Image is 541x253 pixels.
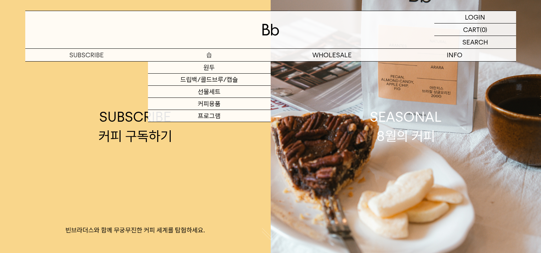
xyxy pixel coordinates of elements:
img: 로고 [262,24,279,36]
a: 커피용품 [148,98,271,110]
p: WHOLESALE [271,49,393,61]
p: SEARCH [462,36,488,48]
a: CART (0) [434,23,516,36]
a: 드립백/콜드브루/캡슐 [148,74,271,86]
p: LOGIN [465,11,485,23]
a: 선물세트 [148,86,271,98]
div: SEASONAL 8월의 커피 [370,107,442,145]
a: LOGIN [434,11,516,23]
a: 프로그램 [148,110,271,122]
a: 숍 [148,49,271,61]
a: SUBSCRIBE [25,49,148,61]
div: SUBSCRIBE 커피 구독하기 [99,107,172,145]
p: CART [463,23,480,36]
p: (0) [480,23,487,36]
p: INFO [393,49,516,61]
a: 원두 [148,62,271,74]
